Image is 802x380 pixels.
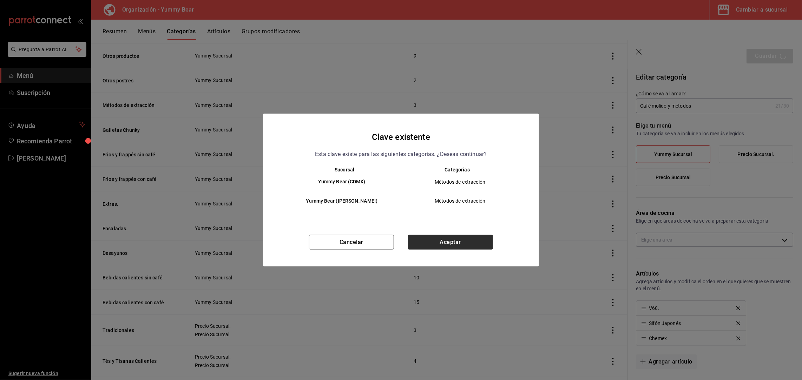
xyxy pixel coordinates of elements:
th: Categorías [401,167,525,172]
button: Cancelar [309,235,394,250]
h4: Clave existente [372,130,430,144]
span: Métodos de extracción [407,197,513,204]
h6: Yummy Bear (CDMX) [288,178,395,186]
h6: Yummy Bear ([PERSON_NAME]) [288,197,395,205]
span: Métodos de extracción [407,178,513,185]
button: Aceptar [408,235,493,250]
p: Esta clave existe para las siguientes categorías. ¿Deseas continuar? [315,150,487,159]
th: Sucursal [277,167,401,172]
